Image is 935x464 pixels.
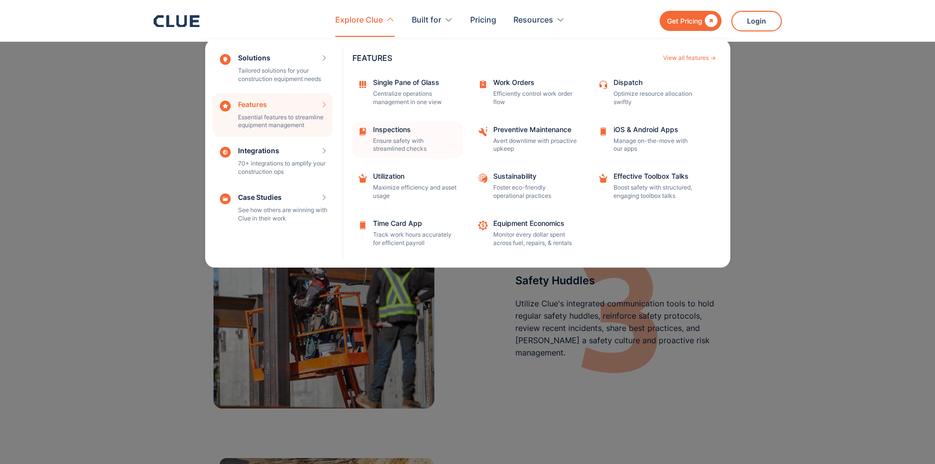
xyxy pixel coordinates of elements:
div: Effective Toolbox Talks [614,173,697,180]
div: Time Card App [373,220,456,227]
div: Resources [513,5,565,36]
img: Task management icon [478,79,488,90]
p: Avert downtime with proactive upkeep [493,137,577,154]
img: Sustainability icon [478,173,488,184]
a: Login [731,11,782,31]
div: Inspections [373,126,456,133]
a: View all features [663,55,716,61]
img: Customer support icon [598,79,609,90]
img: Time Card App [357,220,368,231]
div: Features [352,54,658,62]
h3: Safety Huddles [515,273,721,288]
a: InspectionsEnsure safety with streamlined checks [352,121,463,159]
img: Grid management icon [357,79,368,90]
div: Preventive Maintenance [493,126,577,133]
div: Sustainability [493,173,577,180]
a: iOS & Android AppsManage on-the-move with our apps [593,121,703,159]
div: Built for [412,5,441,36]
div:  [702,15,718,27]
a: Single Pane of GlassCentralize operations management in one view [352,74,463,111]
a: Work OrdersEfficiently control work order flow [473,74,583,111]
p: Monitor every dollar spent across fuel, repairs, & rentals [493,231,577,247]
div: Explore Clue [335,5,383,36]
p: Optimize resource allocation swiftly [614,90,697,107]
p: Utilize Clue's integrated communication tools to hold regular safety huddles, reinforce safety pr... [515,298,721,359]
a: Preventive MaintenanceAvert downtime with proactive upkeep [473,121,583,159]
div: Work Orders [493,79,577,86]
div: Get Pricing [667,15,702,27]
p: Track work hours accurately for efficient payroll [373,231,456,247]
img: Construction workers inspecting [214,223,434,409]
div: Utilization [373,173,456,180]
a: Get Pricing [660,11,721,31]
a: Time Card AppTrack work hours accurately for efficient payroll [352,215,463,252]
div: Single Pane of Glass [373,79,456,86]
p: Ensure safety with streamlined checks [373,137,456,154]
p: Efficiently control work order flow [493,90,577,107]
a: Pricing [470,5,496,36]
nav: Explore Clue [154,37,782,268]
img: Tool and information icon [478,126,488,137]
img: save icon [357,126,368,137]
a: Equipment EconomicsMonitor every dollar spent across fuel, repairs, & rentals [473,215,583,252]
div: iOS & Android Apps [614,126,697,133]
a: DispatchOptimize resource allocation swiftly [593,74,703,111]
a: SustainabilityFoster eco-friendly operational practices [473,168,583,205]
p: Manage on-the-move with our apps [614,137,697,154]
p: Maximize efficiency and asset usage [373,184,456,200]
div: Built for [412,5,453,36]
div: Equipment Economics [493,220,577,227]
p: Boost safety with structured, engaging toolbox talks [614,184,697,200]
img: icon image [598,126,609,137]
div: View all features [663,55,709,61]
p: Centralize operations management in one view [373,90,456,107]
div: Resources [513,5,553,36]
a: Effective Toolbox TalksBoost safety with structured, engaging toolbox talks [593,168,703,205]
div: Explore Clue [335,5,395,36]
img: repair box icon [357,173,368,184]
a: UtilizationMaximize efficiency and asset usage [352,168,463,205]
img: Effective Toolbox Talks [598,173,609,184]
p: Foster eco-friendly operational practices [493,184,577,200]
div: Dispatch [614,79,697,86]
img: Equipment Economics [478,220,488,231]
